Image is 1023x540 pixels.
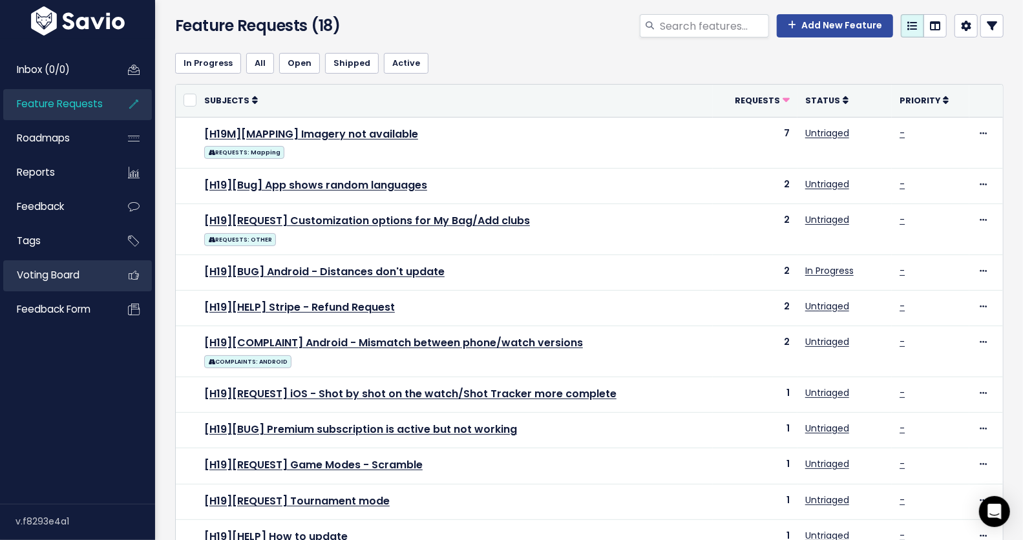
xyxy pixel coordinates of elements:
td: 2 [713,203,797,254]
a: [H19][HELP] Stripe - Refund Request [204,300,395,315]
a: - [900,422,905,435]
span: Voting Board [17,268,79,282]
span: Status [805,95,840,106]
a: Open [279,53,320,74]
a: Feedback [3,192,107,222]
a: Feature Requests [3,89,107,119]
td: 1 [713,484,797,519]
a: Untriaged [805,457,849,470]
a: - [900,178,905,191]
a: - [900,457,905,470]
a: [H19][BUG] Premium subscription is active but not working [204,422,517,437]
a: Untriaged [805,335,849,348]
a: Untriaged [805,386,849,399]
td: 2 [713,326,797,377]
span: Roadmaps [17,131,70,145]
a: [H19][Bug] App shows random languages [204,178,427,192]
a: REQUESTS: Mapping [204,143,284,160]
span: Feature Requests [17,97,103,110]
a: Reports [3,158,107,187]
div: v.f8293e4a1 [16,504,155,538]
a: - [900,335,905,348]
td: 7 [713,117,797,168]
a: Untriaged [805,178,849,191]
a: Untriaged [805,213,849,226]
a: All [246,53,274,74]
a: Priority [900,94,949,107]
td: 1 [713,413,797,448]
a: Shipped [325,53,379,74]
a: [H19M][MAPPING] Imagery not available [204,127,418,141]
span: COMPLAINTS: ANDROID [204,355,291,368]
a: [H19][REQUEST] Game Modes - Scramble [204,457,423,472]
a: - [900,213,905,226]
a: Untriaged [805,493,849,506]
a: - [900,264,905,277]
a: Tags [3,226,107,256]
span: REQUESTS: Mapping [204,146,284,159]
span: Reports [17,165,55,179]
a: COMPLAINTS: ANDROID [204,353,291,369]
span: Feedback [17,200,64,213]
span: Inbox (0/0) [17,63,70,76]
td: 1 [713,448,797,484]
a: - [900,386,905,399]
a: [H19][REQUEST] iOS - Shot by shot on the watch/Shot Tracker more complete [204,386,617,401]
a: - [900,127,905,140]
a: [H19][COMPLAINT] Android - Mismatch between phone/watch versions [204,335,583,350]
span: Subjects [204,95,249,106]
td: 1 [713,377,797,413]
ul: Filter feature requests [175,53,1004,74]
span: Tags [17,234,41,247]
a: Voting Board [3,260,107,290]
a: REQUESTS: OTHER [204,231,276,247]
h4: Feature Requests (18) [175,14,439,37]
td: 2 [713,168,797,203]
a: In Progress [805,264,854,277]
a: [H19][REQUEST] Tournament mode [204,493,390,508]
a: - [900,493,905,506]
a: Add New Feature [777,14,893,37]
span: Priority [900,95,940,106]
span: Requests [735,95,780,106]
a: Untriaged [805,422,849,435]
td: 2 [713,254,797,290]
a: [H19][REQUEST] Customization options for My Bag/Add clubs [204,213,530,228]
a: - [900,300,905,313]
a: Untriaged [805,300,849,313]
a: Inbox (0/0) [3,55,107,85]
div: Open Intercom Messenger [979,496,1010,527]
a: Roadmaps [3,123,107,153]
a: Requests [735,94,790,107]
a: Feedback form [3,295,107,324]
a: Subjects [204,94,258,107]
span: Feedback form [17,302,90,316]
a: In Progress [175,53,241,74]
span: REQUESTS: OTHER [204,233,276,246]
a: Active [384,53,428,74]
input: Search features... [659,14,769,37]
td: 2 [713,290,797,326]
img: logo-white.9d6f32f41409.svg [28,6,128,36]
a: Status [805,94,849,107]
a: [H19][BUG] Android - Distances don't update [204,264,445,279]
a: Untriaged [805,127,849,140]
